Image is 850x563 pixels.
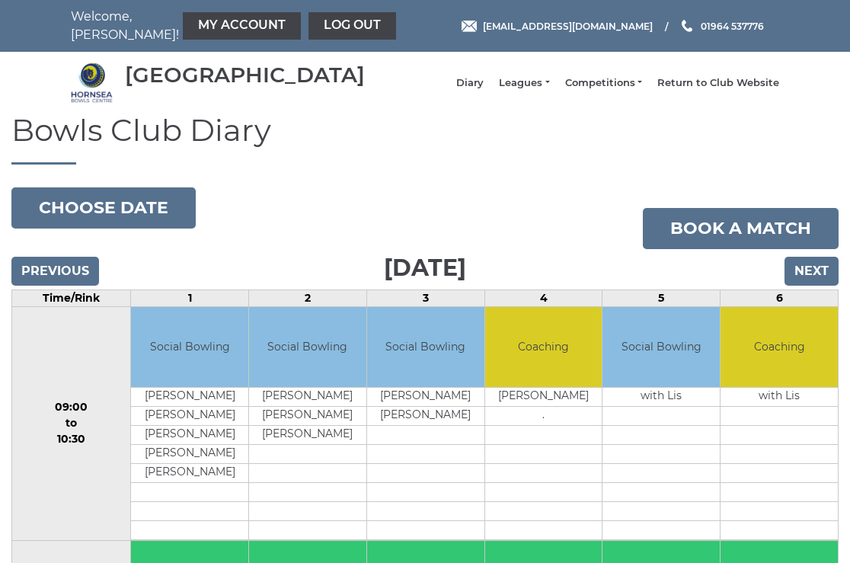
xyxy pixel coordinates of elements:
[249,290,367,307] td: 2
[12,307,131,541] td: 09:00 to 10:30
[565,76,642,90] a: Competitions
[11,257,99,286] input: Previous
[131,425,248,444] td: [PERSON_NAME]
[679,19,764,34] a: Phone us 01964 537776
[366,290,484,307] td: 3
[12,290,131,307] td: Time/Rink
[131,307,248,387] td: Social Bowling
[11,187,196,229] button: Choose date
[721,290,839,307] td: 6
[131,387,248,406] td: [PERSON_NAME]
[11,114,839,165] h1: Bowls Club Diary
[131,406,248,425] td: [PERSON_NAME]
[462,19,653,34] a: Email [EMAIL_ADDRESS][DOMAIN_NAME]
[249,387,366,406] td: [PERSON_NAME]
[485,406,602,425] td: .
[249,406,366,425] td: [PERSON_NAME]
[367,307,484,387] td: Social Bowling
[721,387,838,406] td: with Lis
[484,290,602,307] td: 4
[499,76,549,90] a: Leagues
[308,12,396,40] a: Log out
[602,290,721,307] td: 5
[249,307,366,387] td: Social Bowling
[462,21,477,32] img: Email
[71,62,113,104] img: Hornsea Bowls Centre
[485,307,602,387] td: Coaching
[602,387,720,406] td: with Lis
[721,307,838,387] td: Coaching
[367,406,484,425] td: [PERSON_NAME]
[657,76,779,90] a: Return to Club Website
[131,463,248,482] td: [PERSON_NAME]
[131,290,249,307] td: 1
[643,208,839,249] a: Book a match
[682,20,692,32] img: Phone us
[131,444,248,463] td: [PERSON_NAME]
[485,387,602,406] td: [PERSON_NAME]
[71,8,353,44] nav: Welcome, [PERSON_NAME]!
[456,76,484,90] a: Diary
[183,12,301,40] a: My Account
[701,20,764,31] span: 01964 537776
[249,425,366,444] td: [PERSON_NAME]
[483,20,653,31] span: [EMAIL_ADDRESS][DOMAIN_NAME]
[784,257,839,286] input: Next
[602,307,720,387] td: Social Bowling
[125,63,365,87] div: [GEOGRAPHIC_DATA]
[367,387,484,406] td: [PERSON_NAME]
